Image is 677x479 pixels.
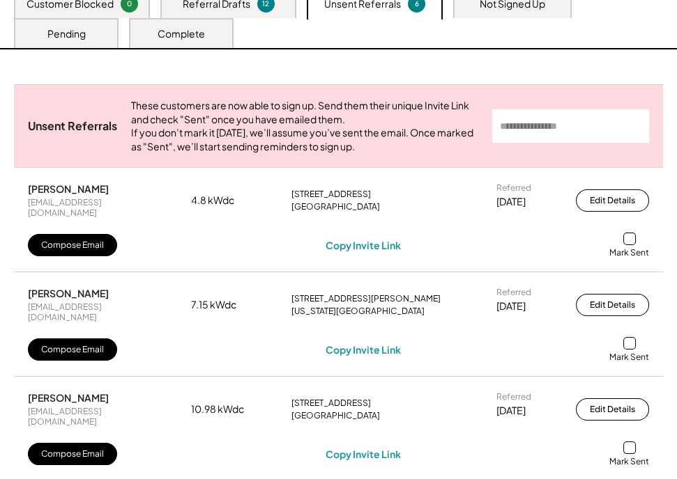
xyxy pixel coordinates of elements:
[28,443,117,465] button: Compose Email
[28,119,117,134] div: Unsent Referrals
[326,343,401,356] div: Copy Invite Link
[496,182,531,194] div: Referred
[609,352,649,363] div: Mark Sent
[496,287,531,298] div: Referred
[496,195,526,209] div: [DATE]
[496,404,526,418] div: [DATE]
[191,194,261,207] div: 4.8 kWdc
[291,189,371,200] div: [STREET_ADDRESS]
[28,406,160,427] div: [EMAIL_ADDRESS][DOMAIN_NAME]
[326,448,401,460] div: Copy Invite Link
[576,398,649,421] button: Edit Details
[496,391,531,402] div: Referred
[28,197,160,219] div: [EMAIL_ADDRESS][DOMAIN_NAME]
[496,299,526,313] div: [DATE]
[291,201,380,212] div: [GEOGRAPHIC_DATA]
[609,247,649,258] div: Mark Sent
[291,306,425,317] div: [US_STATE][GEOGRAPHIC_DATA]
[28,391,109,404] div: [PERSON_NAME]
[291,398,371,409] div: [STREET_ADDRESS]
[291,293,441,304] div: [STREET_ADDRESS][PERSON_NAME]
[28,234,117,256] button: Compose Email
[291,410,380,421] div: [GEOGRAPHIC_DATA]
[28,287,109,299] div: [PERSON_NAME]
[28,301,160,323] div: [EMAIL_ADDRESS][DOMAIN_NAME]
[47,27,86,41] div: Pending
[28,182,109,195] div: [PERSON_NAME]
[326,239,401,251] div: Copy Invite Link
[191,298,261,312] div: 7.15 kWdc
[609,456,649,467] div: Mark Sent
[576,294,649,316] button: Edit Details
[28,338,117,361] button: Compose Email
[191,402,261,416] div: 10.98 kWdc
[576,189,649,212] button: Edit Details
[158,27,205,41] div: Complete
[131,99,478,153] div: These customers are now able to sign up. Send them their unique Invite Link and check "Sent" once...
